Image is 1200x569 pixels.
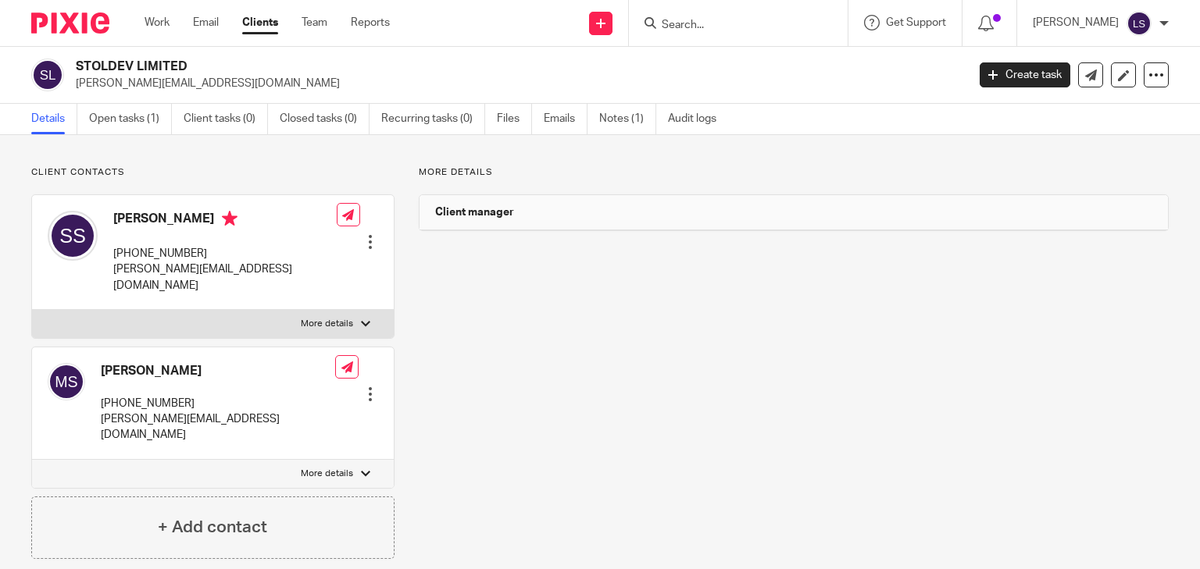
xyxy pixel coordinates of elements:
[113,261,337,293] p: [PERSON_NAME][EMAIL_ADDRESS][DOMAIN_NAME]
[31,166,395,179] p: Client contacts
[113,246,337,261] p: [PHONE_NUMBER]
[158,515,267,539] h4: + Add contact
[280,104,370,134] a: Closed tasks (0)
[101,396,335,411] p: [PHONE_NUMBER]
[145,15,170,30] a: Work
[351,15,390,30] a: Reports
[31,104,77,134] a: Details
[1111,62,1136,87] a: Edit client
[599,104,656,134] a: Notes (1)
[113,211,337,230] h4: [PERSON_NAME]
[668,104,728,134] a: Audit logs
[980,62,1070,87] a: Create task
[497,104,532,134] a: Files
[435,204,514,220] h3: Client manager
[89,104,172,134] a: Open tasks (1)
[242,15,278,30] a: Clients
[101,363,335,379] h4: [PERSON_NAME]
[184,104,268,134] a: Client tasks (0)
[1033,15,1119,30] p: [PERSON_NAME]
[302,15,327,30] a: Team
[101,411,335,443] p: [PERSON_NAME][EMAIL_ADDRESS][DOMAIN_NAME]
[48,211,98,261] img: svg%3E
[419,166,1169,179] p: More details
[1078,62,1103,87] a: Send new email
[193,15,219,30] a: Email
[1127,11,1152,36] img: svg%3E
[31,59,64,91] img: svg%3E
[76,59,780,75] h2: STOLDEV LIMITED
[544,104,587,134] a: Emails
[886,17,946,28] span: Get Support
[222,211,237,226] i: Primary
[76,76,956,91] p: [PERSON_NAME][EMAIL_ADDRESS][DOMAIN_NAME]
[660,19,801,33] input: Search
[31,12,109,34] img: Pixie
[48,363,85,400] img: svg%3E
[301,468,353,480] p: More details
[381,104,485,134] a: Recurring tasks (0)
[301,318,353,330] p: More details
